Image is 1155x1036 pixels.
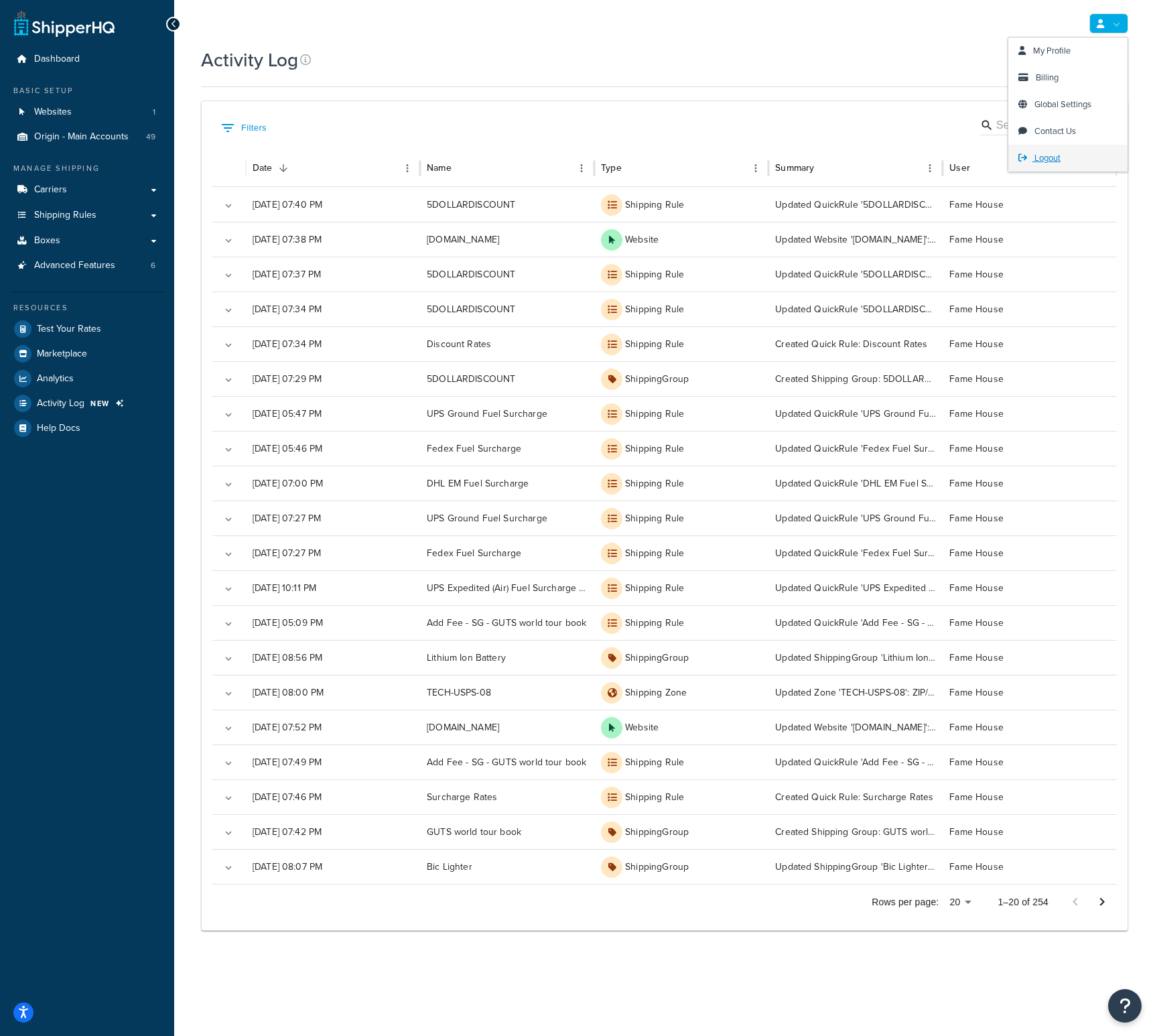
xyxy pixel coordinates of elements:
[625,233,659,247] p: Website
[219,405,238,424] button: Expand
[625,373,689,386] p: ShippingGroup
[943,466,1117,501] div: Fame House
[246,675,420,710] div: [DATE] 08:00 PM
[943,744,1117,779] div: Fame House
[34,184,67,196] span: Carriers
[34,260,115,271] span: Advanced Features
[219,858,238,877] button: Expand
[246,535,420,570] div: [DATE] 07:27 PM
[420,187,594,222] div: 5DOLLARDISCOUNT
[768,814,943,849] div: Created Shipping Group: GUTS world tour book
[775,161,814,175] div: Summary
[768,292,943,326] div: Updated QuickRule '5DOLLARDISCOUNT': Shipping Rule Name, Internal Description (optional)
[625,338,684,351] p: Shipping Rule
[980,115,1114,138] div: Search
[943,257,1117,292] div: Fame House
[37,373,74,385] span: Analytics
[37,348,87,360] span: Marketplace
[625,860,689,874] p: ShippingGroup
[420,605,594,640] div: Add Fee - SG - GUTS world tour book
[10,203,164,228] li: Shipping Rules
[420,570,594,605] div: UPS Expedited (Air) Fuel Surcharge Collection
[768,605,943,640] div: Updated QuickRule 'Add Fee - SG - GUTS world tour book': Internal Description (optional), By a Fl...
[246,779,420,814] div: [DATE] 07:46 PM
[625,268,684,281] p: Shipping Rule
[943,501,1117,535] div: Fame House
[219,231,238,250] button: Expand
[420,849,594,884] div: Bic Lighter
[10,342,164,366] a: Marketplace
[768,501,943,535] div: Updated QuickRule 'UPS Ground Fuel Surcharge': By a Percentage
[246,640,420,675] div: [DATE] 08:56 PM
[943,605,1117,640] div: Fame House
[943,814,1117,849] div: Fame House
[625,198,684,212] p: Shipping Rule
[219,684,238,703] button: Expand
[601,161,622,175] div: Type
[943,187,1117,222] div: Fame House
[427,161,452,175] div: Name
[625,721,659,734] p: Website
[1108,989,1142,1023] button: Open Resource Center
[420,466,594,501] div: DHL EM Fuel Surcharge
[34,54,80,65] span: Dashboard
[10,85,164,96] div: Basic Setup
[625,512,684,525] p: Shipping Rule
[10,253,164,278] li: Advanced Features
[943,779,1117,814] div: Fame House
[625,826,689,839] p: ShippingGroup
[420,535,594,570] div: Fedex Fuel Surcharge
[90,398,110,409] span: NEW
[625,686,687,700] p: Shipping Zone
[34,131,129,143] span: Origin - Main Accounts
[943,292,1117,326] div: Fame House
[949,161,970,175] div: User
[10,125,164,149] a: Origin - Main Accounts 49
[768,187,943,222] div: Updated QuickRule '5DOLLARDISCOUNT': Rule Processing Order
[219,371,238,389] button: Expand
[219,301,238,320] button: Expand
[1008,91,1128,118] a: Global Settings
[219,336,238,354] button: Expand
[943,640,1117,675] div: Fame House
[10,416,164,440] li: Help Docs
[420,222,594,257] div: paige-sandbox.myshopify.com
[246,187,420,222] div: [DATE] 07:40 PM
[219,719,238,738] button: Expand
[420,640,594,675] div: Lithium Ion Battery
[943,675,1117,710] div: Fame House
[34,107,72,118] span: Websites
[1008,145,1128,172] li: Logout
[219,545,238,564] button: Expand
[37,398,84,409] span: Activity Log
[996,118,1094,133] input: Search…
[1033,44,1071,57] span: My Profile
[219,510,238,529] button: Expand
[1034,125,1076,137] span: Contact Us
[10,100,164,125] li: Websites
[420,814,594,849] div: GUTS world tour book
[420,779,594,814] div: Surcharge Rates
[10,391,164,415] li: Activity Log
[146,131,155,143] span: 49
[37,324,101,335] span: Test Your Rates
[10,100,164,125] a: Websites 1
[246,501,420,535] div: [DATE] 07:27 PM
[246,431,420,466] div: [DATE] 05:46 PM
[943,431,1117,466] div: Fame House
[1008,38,1128,64] a: My Profile
[872,895,939,909] p: Rows per page:
[943,361,1117,396] div: Fame House
[998,895,1048,909] p: 1–20 of 254
[219,440,238,459] button: Expand
[10,367,164,391] li: Analytics
[625,756,684,769] p: Shipping Rule
[10,317,164,341] a: Test Your Rates
[10,125,164,149] li: Origins
[246,849,420,884] div: [DATE] 08:07 PM
[246,292,420,326] div: [DATE] 07:34 PM
[219,475,238,494] button: Expand
[10,178,164,202] li: Carriers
